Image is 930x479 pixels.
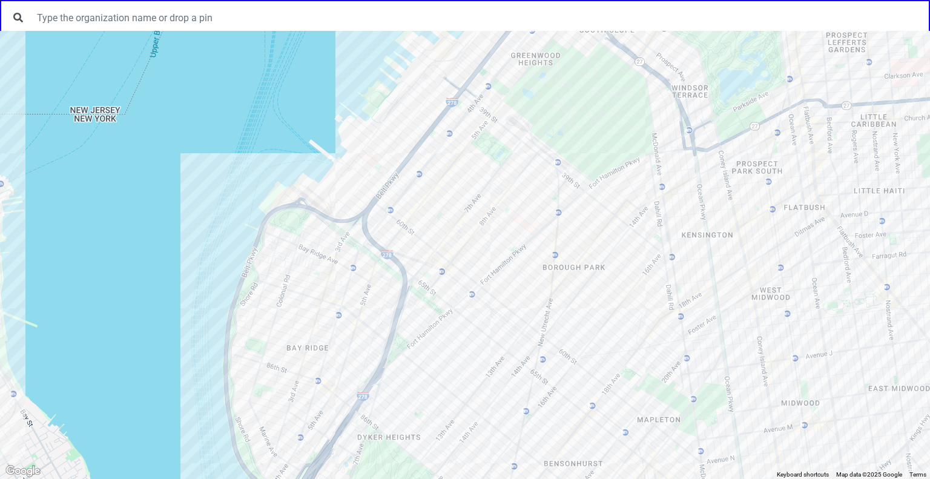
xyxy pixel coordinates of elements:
[3,463,43,479] a: Open this area in Google Maps (opens a new window)
[777,471,829,479] button: Keyboard shortcuts
[3,463,43,479] img: Google
[909,471,926,478] a: Terms (opens in new tab)
[836,471,902,478] span: Map data ©2025 Google
[30,6,924,29] input: Type the organization name or drop a pin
